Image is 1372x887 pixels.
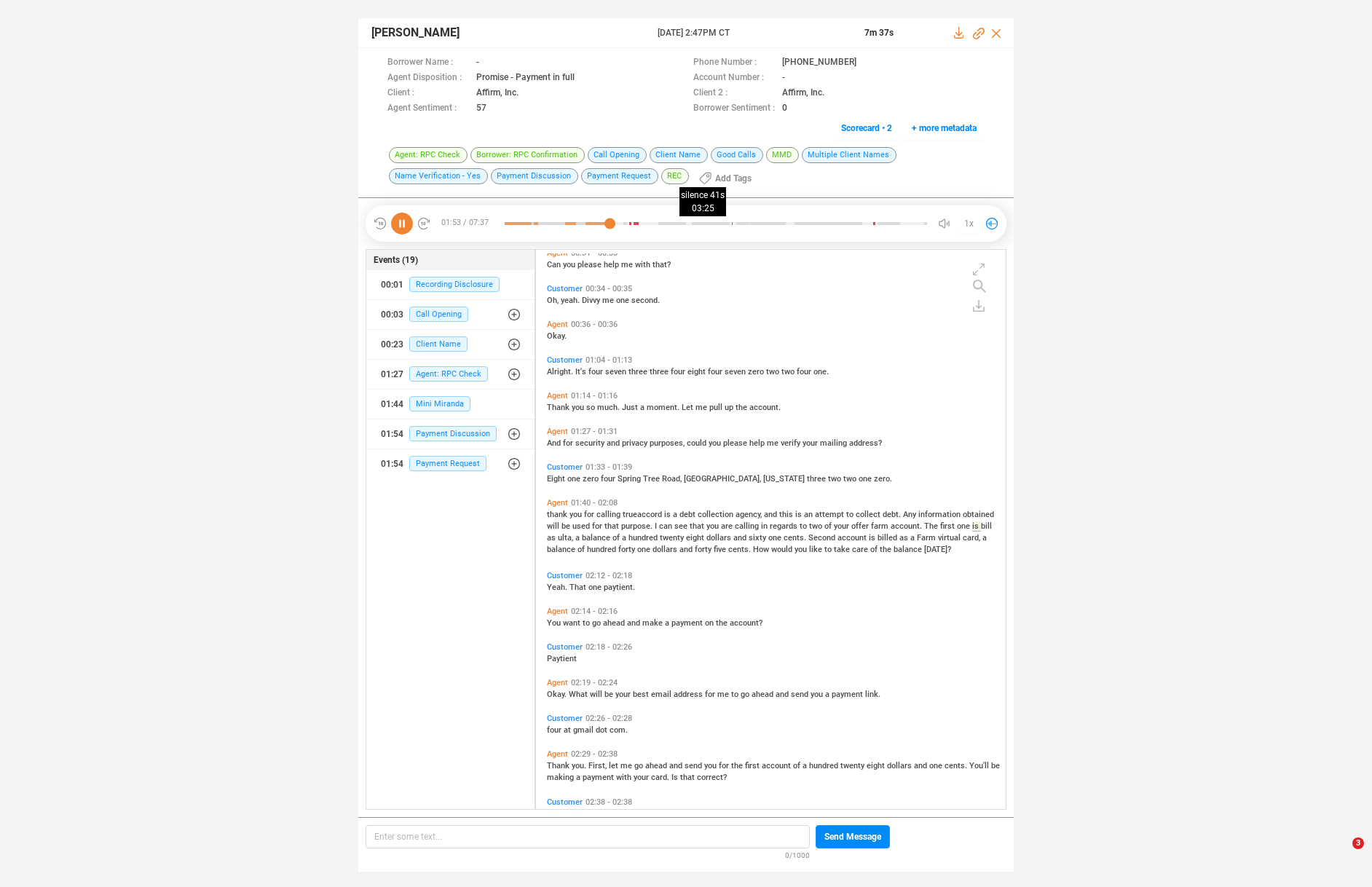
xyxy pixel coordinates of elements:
[659,521,674,531] span: can
[547,474,567,484] span: Eight
[621,521,655,531] span: purpose.
[695,403,709,412] span: me
[622,403,640,412] span: Just
[645,761,669,770] span: ahead
[564,725,573,735] span: at
[837,533,869,543] span: account
[607,438,622,448] span: and
[389,168,488,184] span: Name Verification - Yes
[596,510,623,519] span: calling
[633,690,651,699] span: best
[366,449,535,478] button: 01:54Payment Request
[543,253,1006,808] div: grid
[660,533,686,543] span: twenty
[698,510,736,519] span: collection
[381,452,403,476] div: 01:54
[547,545,577,554] span: balance
[643,474,662,484] span: Tree
[697,773,727,782] span: correct?
[563,618,583,628] span: want
[736,403,749,412] span: the
[572,403,586,412] span: you
[583,618,592,628] span: to
[653,260,671,269] span: that?
[736,510,764,519] span: agency,
[871,521,891,531] span: farm
[547,510,569,519] span: thank
[891,521,924,531] span: account.
[969,761,991,770] span: You'll
[964,212,974,235] span: 1x
[709,438,723,448] span: you
[604,690,615,699] span: be
[910,533,917,543] span: a
[811,690,825,699] span: you
[782,86,824,101] span: Affirm, Inc.
[547,773,576,782] span: making
[904,117,985,140] button: + more metadata
[409,426,497,441] span: Payment Discussion
[721,521,735,531] span: are
[784,533,808,543] span: cents.
[800,521,809,531] span: to
[781,438,803,448] span: verify
[870,545,880,554] span: of
[883,510,903,519] span: debt.
[687,367,708,377] span: eight
[409,396,470,411] span: Mini Miranda
[586,403,597,412] span: so
[991,761,1000,770] span: be
[618,474,643,484] span: Spring
[820,438,849,448] span: mailing
[569,690,590,699] span: What
[366,390,535,419] button: 01:44Mini Miranda
[809,545,824,554] span: like
[735,521,761,531] span: calling
[706,533,733,543] span: dollars
[929,761,945,770] span: one
[682,403,695,412] span: Let
[622,438,650,448] span: privacy
[731,690,741,699] span: to
[834,545,852,554] span: take
[752,690,776,699] span: ahead
[846,510,856,519] span: to
[637,545,653,554] span: one
[679,510,698,519] span: debt
[603,618,627,628] span: ahead
[602,296,616,305] span: me
[779,510,795,519] span: this
[621,260,635,269] span: me
[387,71,469,86] span: Agent Disposition :
[628,367,650,377] span: three
[658,26,847,39] span: [DATE] 2:47PM CT
[693,86,775,101] span: Client 2 :
[577,545,587,554] span: of
[795,510,804,519] span: is
[684,474,763,484] span: [GEOGRAPHIC_DATA],
[825,690,832,699] span: a
[753,545,771,554] span: How
[841,117,892,140] span: Scorecard • 2
[582,533,612,543] span: balance
[782,71,785,86] span: -
[762,761,793,770] span: account
[547,725,564,735] span: four
[725,403,736,412] span: up
[409,307,468,322] span: Call Opening
[547,367,575,377] span: Alright.
[899,533,910,543] span: as
[588,761,609,770] span: First,
[572,761,588,770] span: you.
[610,725,628,735] span: com.
[588,367,605,377] span: four
[631,296,660,305] span: second.
[674,690,705,699] span: address
[620,761,634,770] span: me
[749,438,767,448] span: help
[741,690,752,699] span: go
[366,270,535,299] button: 00:01Recording Disclosure
[409,456,486,471] span: Payment Request
[843,474,859,484] span: two
[662,474,684,484] span: Road,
